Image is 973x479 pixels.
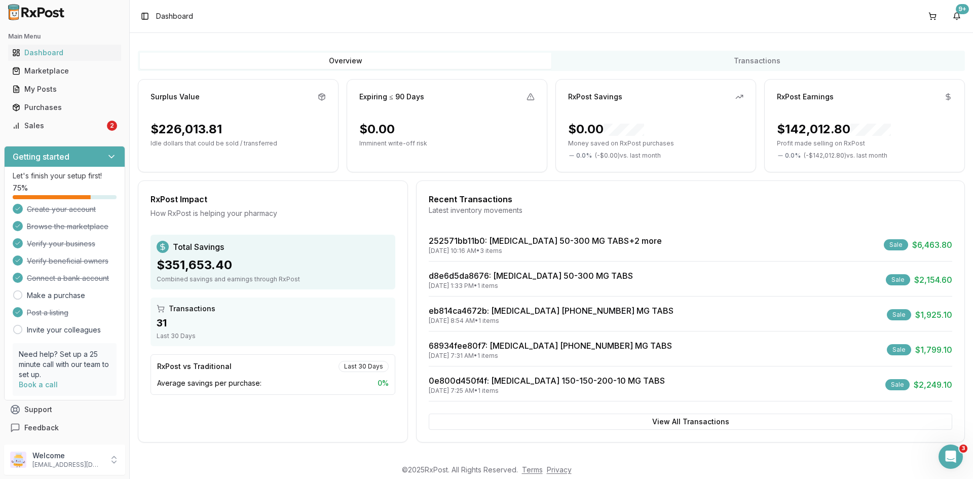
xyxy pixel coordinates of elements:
[956,4,969,14] div: 9+
[27,239,95,249] span: Verify your business
[785,152,801,160] span: 0.0 %
[8,62,121,80] a: Marketplace
[359,121,395,137] div: $0.00
[429,306,673,316] a: eb814ca4672b: [MEDICAL_DATA] [PHONE_NUMBER] MG TABS
[157,275,389,283] div: Combined savings and earnings through RxPost
[8,80,121,98] a: My Posts
[915,309,952,321] span: $1,925.10
[27,273,109,283] span: Connect a bank account
[887,309,911,320] div: Sale
[19,380,58,389] a: Book a call
[4,63,125,79] button: Marketplace
[429,236,662,246] a: 252571bb11b0: [MEDICAL_DATA] 50-300 MG TABS+2 more
[378,378,389,388] span: 0 %
[8,117,121,135] a: Sales2
[429,193,952,205] div: Recent Transactions
[32,451,103,461] p: Welcome
[885,379,910,390] div: Sale
[547,465,572,474] a: Privacy
[24,423,59,433] span: Feedback
[777,139,952,148] p: Profit made selling on RxPost
[169,304,215,314] span: Transactions
[156,11,193,21] span: Dashboard
[4,419,125,437] button: Feedback
[912,239,952,251] span: $6,463.80
[32,461,103,469] p: [EMAIL_ADDRESS][DOMAIN_NAME]
[804,152,887,160] span: ( - $142,012.80 ) vs. last month
[429,317,673,325] div: [DATE] 8:54 AM • 1 items
[429,282,633,290] div: [DATE] 1:33 PM • 1 items
[429,414,952,430] button: View All Transactions
[157,361,232,372] div: RxPost vs Traditional
[429,205,952,215] div: Latest inventory movements
[12,102,117,113] div: Purchases
[8,44,121,62] a: Dashboard
[12,48,117,58] div: Dashboard
[887,344,911,355] div: Sale
[27,256,108,266] span: Verify beneficial owners
[27,308,68,318] span: Post a listing
[4,118,125,134] button: Sales2
[551,53,963,69] button: Transactions
[359,139,535,148] p: Imminent write-off risk
[915,344,952,356] span: $1,799.10
[157,257,389,273] div: $351,653.40
[522,465,543,474] a: Terms
[576,152,592,160] span: 0.0 %
[429,247,662,255] div: [DATE] 10:16 AM • 3 items
[914,274,952,286] span: $2,154.60
[140,53,551,69] button: Overview
[568,92,622,102] div: RxPost Savings
[429,271,633,281] a: d8e6d5da8676: [MEDICAL_DATA] 50-300 MG TABS
[10,452,26,468] img: User avatar
[4,81,125,97] button: My Posts
[949,8,965,24] button: 9+
[959,445,967,453] span: 3
[27,204,96,214] span: Create your account
[157,378,261,388] span: Average savings per purchase:
[4,4,69,20] img: RxPost Logo
[568,139,743,148] p: Money saved on RxPost purchases
[27,290,85,301] a: Make a purchase
[19,349,110,380] p: Need help? Set up a 25 minute call with our team to set up.
[27,222,108,232] span: Browse the marketplace
[12,121,105,131] div: Sales
[429,376,665,386] a: 0e800d450f4f: [MEDICAL_DATA] 150-150-200-10 MG TABS
[151,139,326,148] p: Idle dollars that could be sold / transferred
[12,84,117,94] div: My Posts
[568,121,644,137] div: $0.00
[157,332,389,340] div: Last 30 Days
[151,92,200,102] div: Surplus Value
[8,98,121,117] a: Purchases
[886,274,910,285] div: Sale
[4,45,125,61] button: Dashboard
[157,316,389,330] div: 31
[777,92,834,102] div: RxPost Earnings
[13,151,69,163] h3: Getting started
[151,121,222,137] div: $226,013.81
[107,121,117,131] div: 2
[339,361,389,372] div: Last 30 Days
[8,32,121,41] h2: Main Menu
[12,66,117,76] div: Marketplace
[429,341,672,351] a: 68934fee80f7: [MEDICAL_DATA] [PHONE_NUMBER] MG TABS
[13,183,28,193] span: 75 %
[595,152,661,160] span: ( - $0.00 ) vs. last month
[173,241,224,253] span: Total Savings
[884,239,908,250] div: Sale
[4,99,125,116] button: Purchases
[359,92,424,102] div: Expiring ≤ 90 Days
[914,379,952,391] span: $2,249.10
[151,193,395,205] div: RxPost Impact
[151,208,395,218] div: How RxPost is helping your pharmacy
[27,325,101,335] a: Invite your colleagues
[777,121,891,137] div: $142,012.80
[939,445,963,469] iframe: Intercom live chat
[4,400,125,419] button: Support
[429,387,665,395] div: [DATE] 7:25 AM • 1 items
[156,11,193,21] nav: breadcrumb
[429,352,672,360] div: [DATE] 7:31 AM • 1 items
[13,171,117,181] p: Let's finish your setup first!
